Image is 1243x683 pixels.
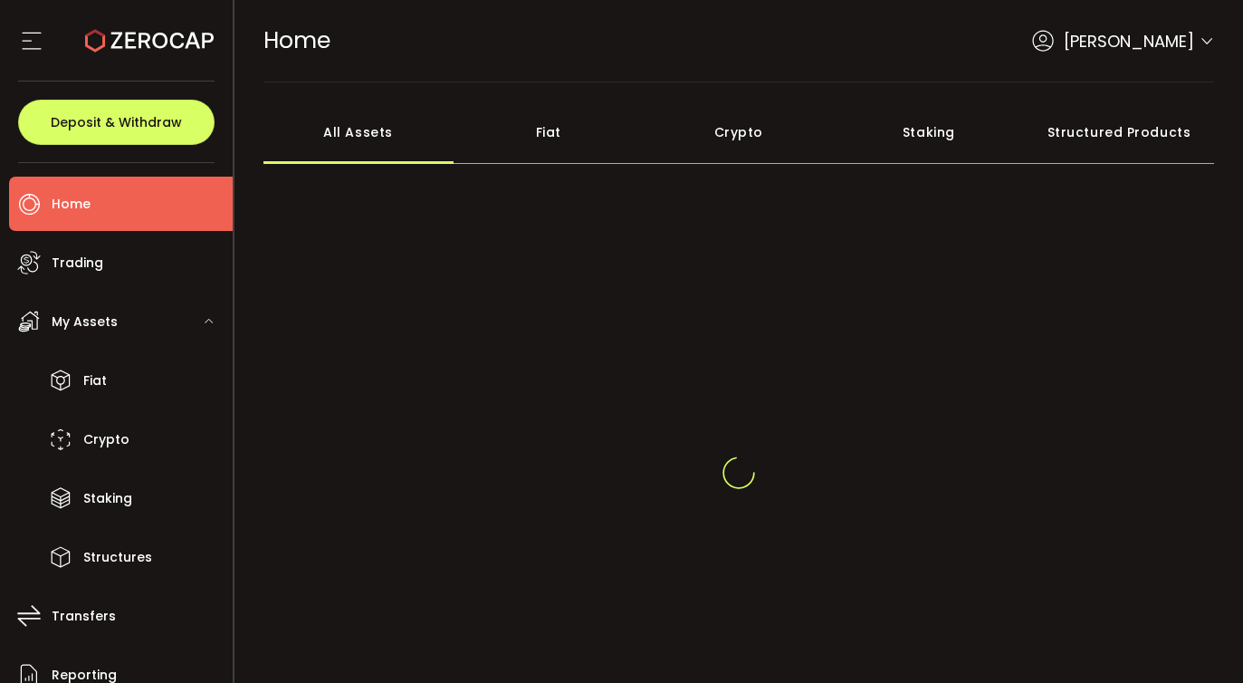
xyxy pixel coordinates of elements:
[83,427,129,453] span: Crypto
[263,24,330,56] span: Home
[52,191,91,217] span: Home
[644,101,834,164] div: Crypto
[18,100,215,145] button: Deposit & Withdraw
[454,101,644,164] div: Fiat
[83,544,152,571] span: Structures
[51,116,182,129] span: Deposit & Withdraw
[83,486,132,512] span: Staking
[263,101,454,164] div: All Assets
[52,603,116,630] span: Transfers
[1024,101,1214,164] div: Structured Products
[834,101,1024,164] div: Staking
[83,368,107,394] span: Fiat
[52,309,118,335] span: My Assets
[1064,29,1194,53] span: [PERSON_NAME]
[52,250,103,276] span: Trading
